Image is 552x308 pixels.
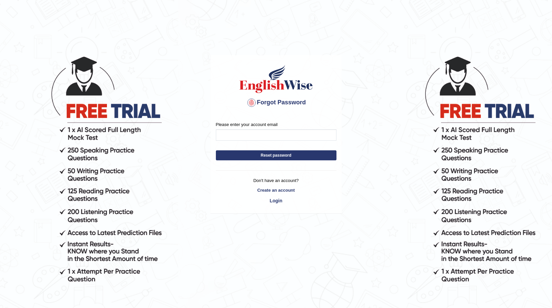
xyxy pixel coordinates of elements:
[216,150,336,160] button: Reset password
[216,195,336,206] a: Login
[216,121,278,128] label: Please enter your account email
[238,64,314,94] img: English Wise
[216,187,336,193] a: Create an account
[246,99,306,106] span: Forgot Password
[216,177,336,184] p: Don't have an account?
